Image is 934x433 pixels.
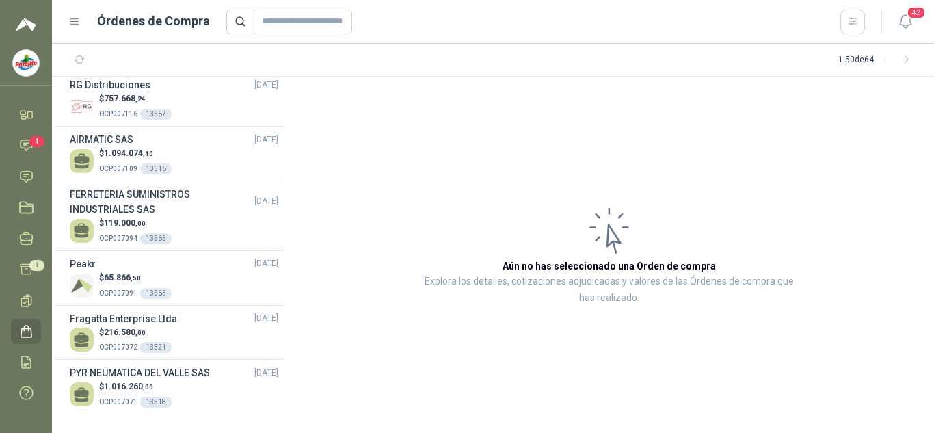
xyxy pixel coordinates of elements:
[140,288,172,299] div: 13563
[254,257,278,270] span: [DATE]
[254,79,278,92] span: [DATE]
[99,235,137,242] span: OCP007094
[99,272,172,285] p: $
[140,342,172,353] div: 13521
[104,273,141,283] span: 65.866
[135,95,146,103] span: ,24
[99,165,137,172] span: OCP007109
[135,220,146,227] span: ,00
[11,133,41,158] a: 1
[29,260,44,271] span: 1
[140,397,172,408] div: 13518
[254,367,278,380] span: [DATE]
[143,383,153,391] span: ,00
[99,343,137,351] span: OCP007072
[99,289,137,297] span: OCP007091
[140,233,172,244] div: 13565
[421,274,797,306] p: Explora los detalles, cotizaciones adjudicadas y valores de las Órdenes de compra que has realizado.
[254,133,278,146] span: [DATE]
[503,259,716,274] h3: Aún no has seleccionado una Orden de compra
[135,329,146,337] span: ,00
[254,195,278,208] span: [DATE]
[254,312,278,325] span: [DATE]
[70,132,278,175] a: AIRMATIC SAS[DATE] $1.094.074,10OCP00710913516
[104,218,146,228] span: 119.000
[70,187,278,245] a: FERRETERIA SUMINISTROS INDUSTRIALES SAS[DATE] $119.000,00OCP00709413565
[104,382,153,391] span: 1.016.260
[99,110,137,118] span: OCP007116
[99,326,172,339] p: $
[99,92,172,105] p: $
[70,132,133,147] h3: AIRMATIC SAS
[99,398,137,406] span: OCP007071
[140,109,172,120] div: 13567
[99,147,172,160] p: $
[70,257,278,300] a: Peakr[DATE] Company Logo$65.866,50OCP00709113563
[70,77,150,92] h3: RG Distribuciones
[29,136,44,147] span: 1
[70,187,254,217] h3: FERRETERIA SUMINISTROS INDUSTRIALES SAS
[97,12,210,31] h1: Órdenes de Compra
[70,311,177,326] h3: Fragatta Enterprise Ltda
[838,49,918,71] div: 1 - 50 de 64
[893,10,918,34] button: 42
[131,274,141,282] span: ,50
[70,94,94,118] img: Company Logo
[140,163,172,174] div: 13516
[70,77,278,120] a: RG Distribuciones[DATE] Company Logo$757.668,24OCP00711613567
[70,274,94,298] img: Company Logo
[104,148,153,158] span: 1.094.074
[70,365,210,380] h3: PYR NEUMATICA DEL VALLE SAS
[99,217,172,230] p: $
[104,94,146,103] span: 757.668
[70,365,278,408] a: PYR NEUMATICA DEL VALLE SAS[DATE] $1.016.260,00OCP00707113518
[70,257,96,272] h3: Peakr
[70,311,278,354] a: Fragatta Enterprise Ltda[DATE] $216.580,00OCP00707213521
[99,380,172,393] p: $
[104,328,146,337] span: 216.580
[907,6,926,19] span: 42
[16,16,36,33] img: Logo peakr
[11,257,41,282] a: 1
[13,50,39,76] img: Company Logo
[143,150,153,157] span: ,10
